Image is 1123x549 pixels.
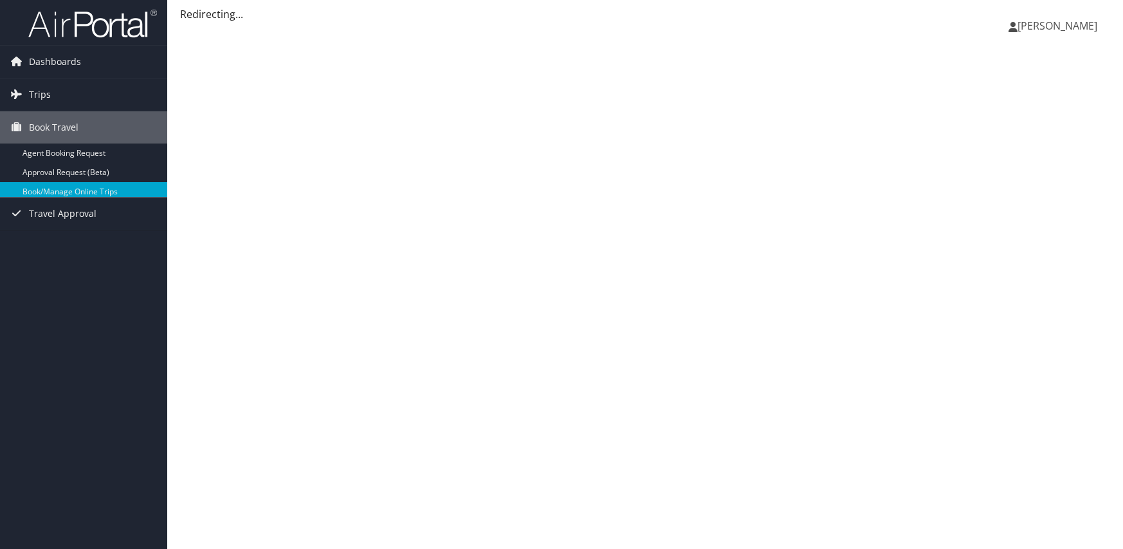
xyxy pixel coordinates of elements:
span: Trips [29,79,51,111]
span: [PERSON_NAME] [1018,19,1097,33]
img: airportal-logo.png [28,8,157,39]
span: Dashboards [29,46,81,78]
span: Travel Approval [29,198,96,230]
div: Redirecting... [180,6,1110,22]
a: [PERSON_NAME] [1009,6,1110,45]
span: Book Travel [29,111,78,144]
